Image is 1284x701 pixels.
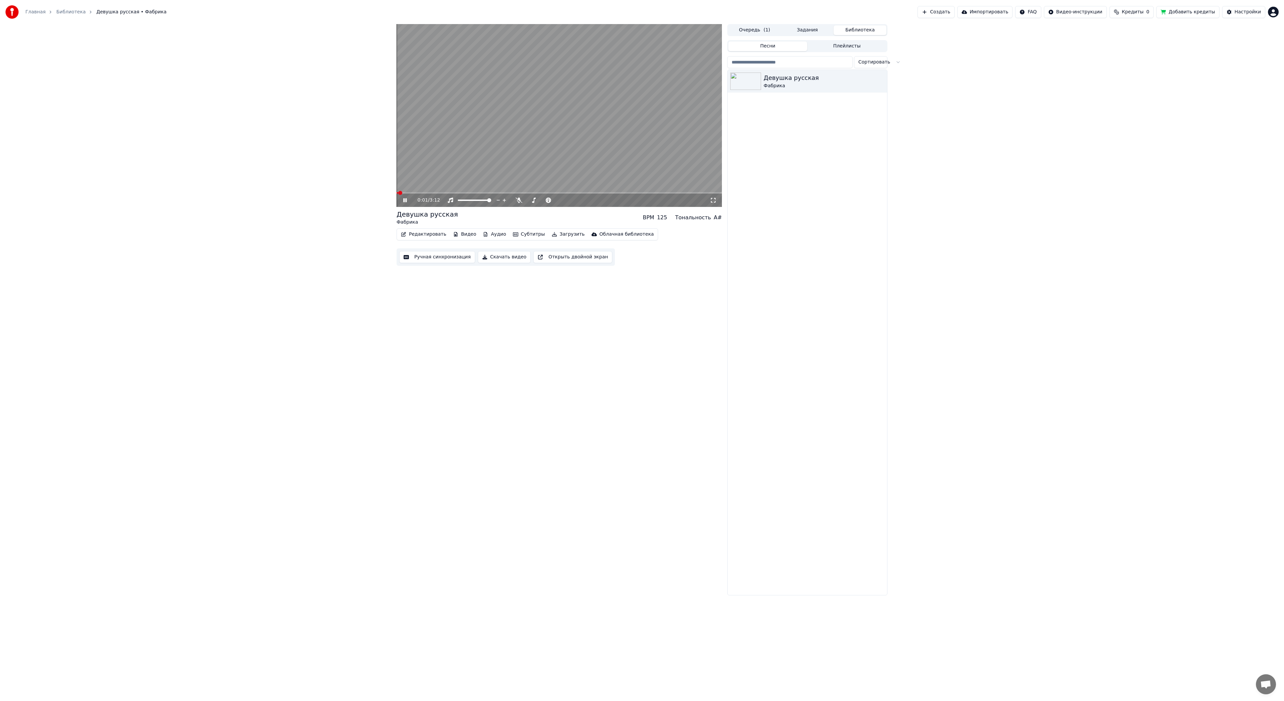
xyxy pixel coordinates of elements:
div: Девушка русская [764,73,884,83]
div: 125 [657,214,667,222]
button: Открыть двойной экран [533,251,612,263]
button: Плейлисты [807,41,886,51]
button: Кредиты0 [1109,6,1154,18]
span: ( 1 ) [763,27,770,33]
button: Видео [450,230,479,239]
div: Фабрика [397,219,458,226]
button: Ручная синхронизация [399,251,475,263]
button: Скачать видео [478,251,531,263]
div: Тональность [675,214,711,222]
span: 0 [1146,9,1149,15]
button: Импортировать [957,6,1013,18]
button: Песни [728,41,808,51]
button: Создать [918,6,954,18]
img: youka [5,5,19,19]
a: Открытый чат [1256,674,1276,694]
span: 3:12 [430,197,440,204]
button: Добавить кредиты [1156,6,1219,18]
a: Библиотека [56,9,86,15]
button: Аудио [480,230,509,239]
span: Девушка русская • Фабрика [96,9,167,15]
button: Субтитры [510,230,548,239]
button: Редактировать [398,230,449,239]
button: Библиотека [834,25,886,35]
a: Главная [25,9,45,15]
button: Очередь [728,25,781,35]
div: / [418,197,434,204]
button: Задания [781,25,834,35]
button: Загрузить [549,230,587,239]
div: BPM [643,214,654,222]
div: Девушка русская [397,210,458,219]
nav: breadcrumb [25,9,167,15]
span: Кредиты [1122,9,1144,15]
div: Фабрика [764,83,884,89]
div: A# [714,214,722,222]
div: Настройки [1235,9,1261,15]
button: Видео-инструкции [1044,6,1107,18]
button: FAQ [1015,6,1041,18]
div: Облачная библиотека [600,231,654,238]
span: 0:01 [418,197,428,204]
span: Сортировать [858,59,890,66]
button: Настройки [1222,6,1265,18]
